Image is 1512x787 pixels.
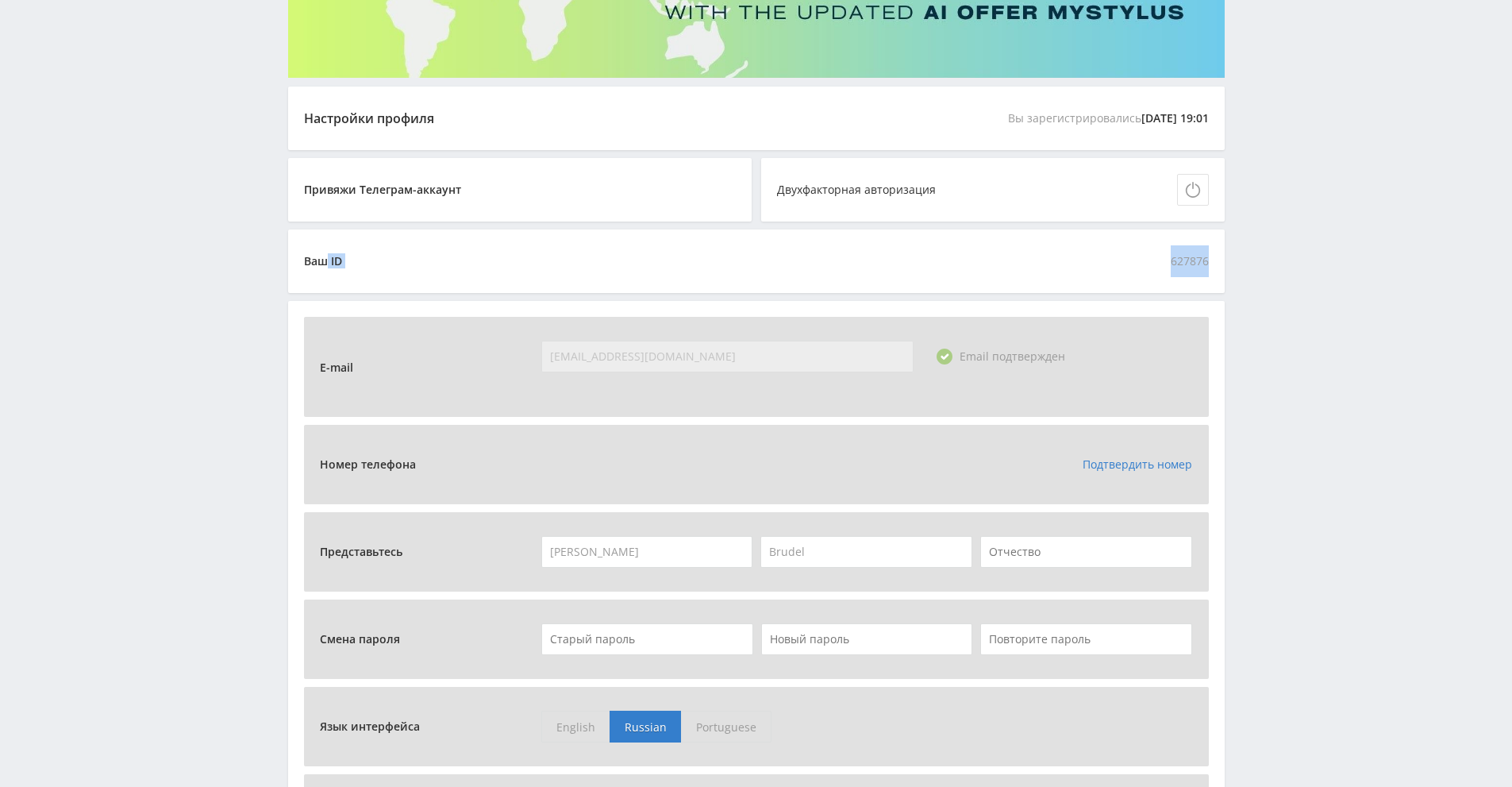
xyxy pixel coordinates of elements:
span: Russian [610,711,681,743]
input: Повторите пароль [980,623,1192,655]
div: Настройки профиля [304,111,434,125]
a: Подтвердить номер [1083,457,1192,472]
span: English [541,711,610,743]
div: Ваш ID [304,255,342,268]
input: Новый пароль [761,623,973,655]
span: Номер телефона [320,449,424,480]
span: Язык интерфейса [320,711,428,743]
span: Portuguese [681,711,771,743]
div: Двухфакторная авторизация [777,183,936,196]
span: [DATE] 19:01 [1141,102,1209,134]
span: E-mail [320,352,361,384]
input: Имя [541,536,752,568]
input: Фамилия [760,536,972,568]
span: Привяжи Телеграм-аккаунт [304,174,469,206]
input: Отчество [980,536,1192,568]
span: 627876 [1171,245,1209,277]
span: Смена пароля [320,623,408,655]
span: Представьтесь [320,536,410,568]
span: Вы зарегистрировались [1008,102,1209,134]
span: Email подтвержден [960,349,1065,364]
input: Старый пароль [541,623,753,655]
